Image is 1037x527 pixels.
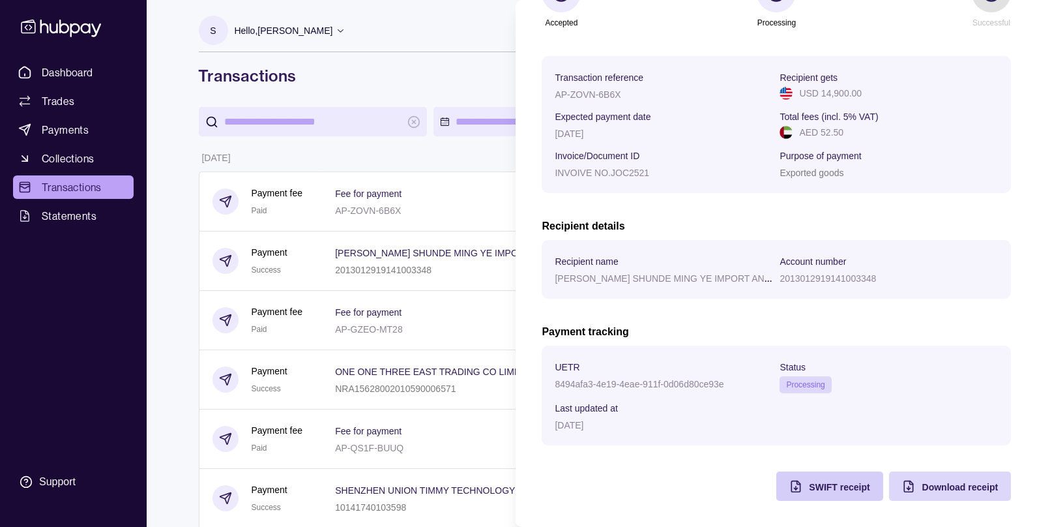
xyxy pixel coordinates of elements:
[555,271,846,284] p: [PERSON_NAME] SHUNDE MING YE IMPORT AND EXPORT CO LTD
[555,112,650,122] p: Expected payment date
[799,125,843,140] p: AED 52.50
[555,72,643,83] p: Transaction reference
[780,273,876,284] p: 2013012919141003348
[555,379,723,389] p: 8494afa3-4e19-4eae-911f-0d06d80ce93e
[555,168,649,178] p: INVOIVE NO.JOC2521
[780,362,806,372] p: Status
[780,87,793,100] img: us
[786,380,825,389] span: Processing
[545,16,577,30] p: Accepted
[780,72,838,83] p: Recipient gets
[780,151,861,161] p: Purpose of payment
[780,256,846,267] p: Account number
[555,89,621,100] p: AP-ZOVN-6B6X
[542,325,1011,339] h2: Payment tracking
[757,16,795,30] p: Processing
[555,403,618,414] p: Last updated at
[780,168,843,178] p: Exported goods
[542,219,1011,233] h2: Recipient details
[555,256,618,267] p: Recipient name
[555,128,583,139] p: [DATE]
[809,482,869,492] span: SWIFT receipt
[889,472,1011,501] button: Download receipt
[776,472,883,501] button: SWIFT receipt
[922,482,998,492] span: Download receipt
[555,151,639,161] p: Invoice/Document ID
[972,16,1010,30] p: Successful
[780,112,878,122] p: Total fees (incl. 5% VAT)
[555,362,579,372] p: UETR
[780,126,793,139] img: ae
[555,420,583,430] p: [DATE]
[799,86,862,100] p: USD 14,900.00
